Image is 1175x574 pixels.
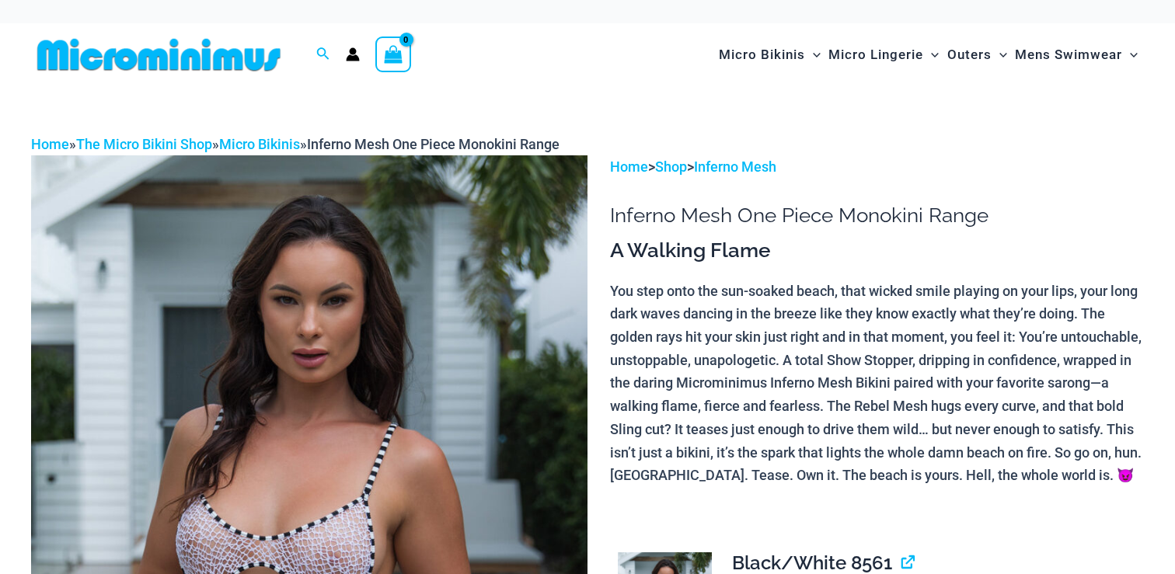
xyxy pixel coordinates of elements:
[715,31,825,78] a: Micro BikinisMenu ToggleMenu Toggle
[307,136,560,152] span: Inferno Mesh One Piece Monokini Range
[219,136,300,152] a: Micro Bikinis
[31,136,69,152] a: Home
[1122,35,1138,75] span: Menu Toggle
[346,47,360,61] a: Account icon link
[31,37,287,72] img: MM SHOP LOGO FLAT
[943,31,1011,78] a: OutersMenu ToggleMenu Toggle
[805,35,821,75] span: Menu Toggle
[923,35,939,75] span: Menu Toggle
[992,35,1007,75] span: Menu Toggle
[732,551,892,574] span: Black/White 8561
[31,136,560,152] span: » » »
[1015,35,1122,75] span: Mens Swimwear
[610,280,1144,487] p: You step onto the sun-soaked beach, that wicked smile playing on your lips, your long dark waves ...
[719,35,805,75] span: Micro Bikinis
[694,158,776,175] a: Inferno Mesh
[825,31,943,78] a: Micro LingerieMenu ToggleMenu Toggle
[713,29,1144,81] nav: Site Navigation
[610,238,1144,264] h3: A Walking Flame
[828,35,923,75] span: Micro Lingerie
[610,155,1144,179] p: > >
[1011,31,1142,78] a: Mens SwimwearMenu ToggleMenu Toggle
[655,158,687,175] a: Shop
[316,45,330,64] a: Search icon link
[610,204,1144,228] h1: Inferno Mesh One Piece Monokini Range
[610,158,648,175] a: Home
[76,136,212,152] a: The Micro Bikini Shop
[375,37,411,72] a: View Shopping Cart, empty
[947,35,992,75] span: Outers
